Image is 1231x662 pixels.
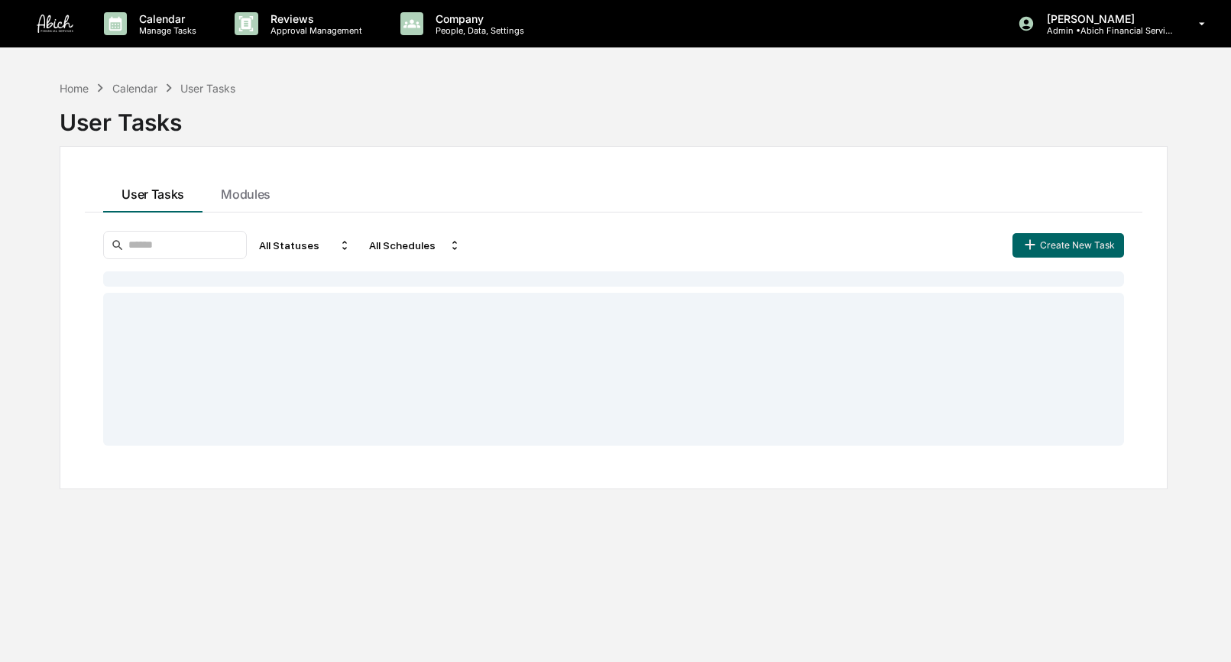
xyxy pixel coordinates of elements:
p: Admin • Abich Financial Services [1035,25,1177,36]
img: logo [37,15,73,33]
p: [PERSON_NAME] [1035,12,1177,25]
button: Modules [202,171,289,213]
button: Create New Task [1012,233,1124,258]
div: Home [60,82,89,95]
div: All Statuses [253,233,357,258]
div: Calendar [112,82,157,95]
button: User Tasks [103,171,202,213]
p: Calendar [127,12,204,25]
p: Company [423,12,532,25]
p: People, Data, Settings [423,25,532,36]
p: Manage Tasks [127,25,204,36]
div: All Schedules [363,233,467,258]
p: Reviews [258,12,370,25]
div: User Tasks [180,82,235,95]
div: User Tasks [60,96,1168,136]
p: Approval Management [258,25,370,36]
